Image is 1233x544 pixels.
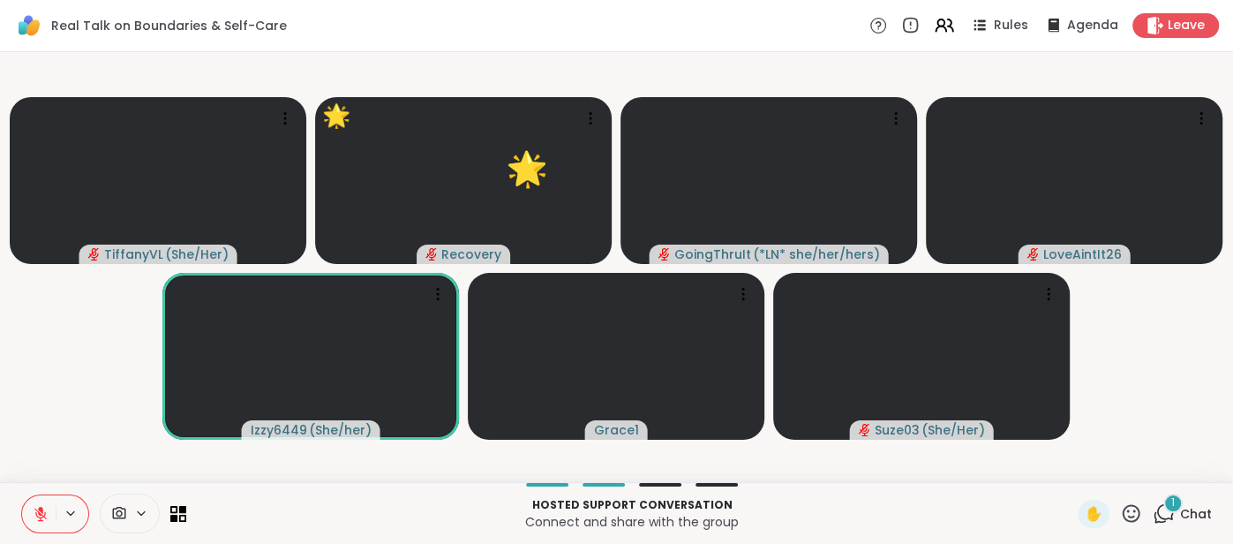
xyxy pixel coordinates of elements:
div: 🌟 [322,99,350,133]
span: Leave [1168,17,1205,34]
p: Connect and share with the group [197,513,1067,531]
span: Chat [1180,505,1212,523]
span: audio-muted [1027,248,1040,261]
span: ✋ [1085,503,1102,525]
span: Rules [994,17,1028,34]
span: Grace1 [594,421,639,439]
span: ( She/Her ) [165,246,229,263]
span: LoveAintIt26 [1043,246,1122,263]
span: GoingThruIt [674,246,751,263]
img: ShareWell Logomark [14,11,44,41]
span: Real Talk on Boundaries & Self-Care [51,17,287,34]
span: TiffanyVL [104,246,163,263]
span: audio-muted [859,424,871,436]
span: audio-muted [88,248,101,261]
span: 1 [1171,495,1175,510]
button: 🌟 [492,132,562,202]
span: Recovery [441,246,501,263]
p: Hosted support conversation [197,497,1067,513]
span: audio-muted [658,248,671,261]
span: audio-muted [425,248,438,261]
span: Izzy6449 [251,421,307,439]
span: ( *LN* she/her/hers ) [753,246,880,263]
span: Agenda [1067,17,1118,34]
span: ( She/her ) [309,421,372,439]
span: ( She/Her ) [921,421,985,439]
span: Suze03 [875,421,920,439]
